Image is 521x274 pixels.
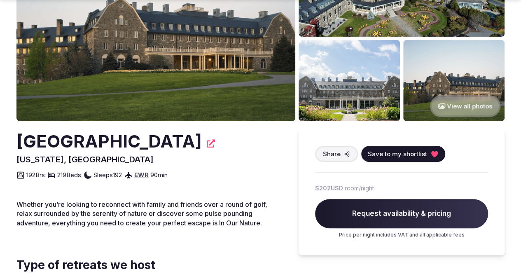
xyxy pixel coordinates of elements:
span: $202 USD [315,184,343,192]
span: 219 Beds [57,171,81,179]
button: Share [315,146,358,162]
a: EWR [134,171,149,179]
button: Save to my shortlist [361,146,445,162]
button: View all photos [430,95,500,117]
span: [US_STATE], [GEOGRAPHIC_DATA] [16,155,154,164]
span: Share [323,150,341,158]
img: Venue gallery photo [299,40,400,121]
span: room/night [345,184,374,192]
span: Sleeps 192 [93,171,122,179]
span: 192 Brs [26,171,45,179]
span: 90 min [150,171,168,179]
span: Save to my shortlist [368,150,427,158]
span: Request availability & pricing [315,199,488,229]
img: Venue gallery photo [403,40,505,121]
p: Price per night includes VAT and all applicable fees [315,232,488,239]
span: Whether you’re looking to reconnect with family and friends over a round of golf, relax surrounde... [16,200,267,227]
h2: [GEOGRAPHIC_DATA] [16,129,202,154]
span: Type of retreats we host [16,257,282,273]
